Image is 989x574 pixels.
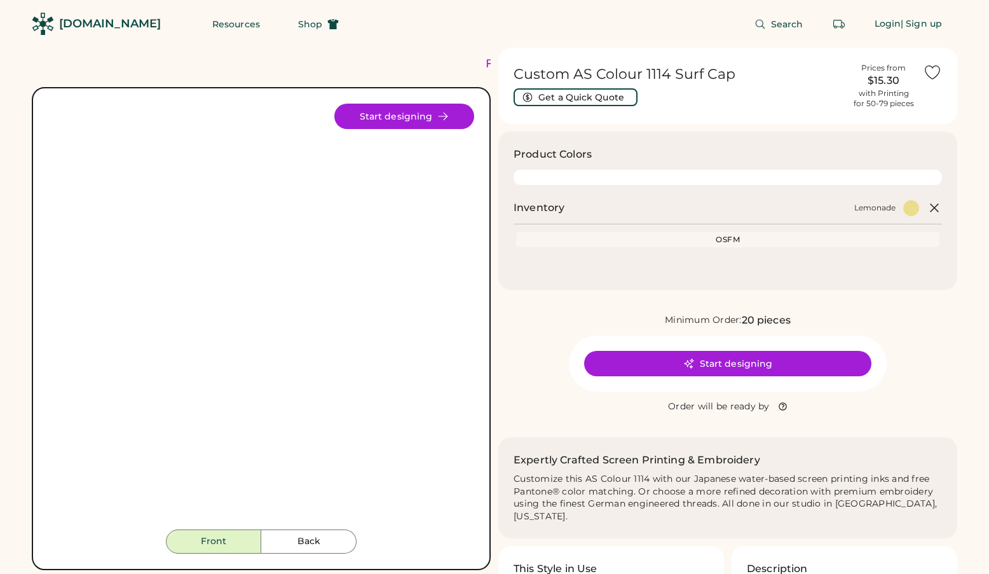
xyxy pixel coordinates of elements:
[48,104,474,530] div: 1114 Style Image
[59,16,161,32] div: [DOMAIN_NAME]
[261,530,357,554] button: Back
[875,18,901,31] div: Login
[668,400,770,413] div: Order will be ready by
[861,63,906,73] div: Prices from
[514,147,592,162] h3: Product Colors
[771,20,803,29] span: Search
[32,13,54,35] img: Rendered Logo - Screens
[486,55,595,72] div: FREE SHIPPING
[514,88,638,106] button: Get a Quick Quote
[854,203,896,213] div: Lemonade
[519,235,937,245] div: OSFM
[852,73,915,88] div: $15.30
[514,65,844,83] h1: Custom AS Colour 1114 Surf Cap
[514,200,564,215] h2: Inventory
[298,20,322,29] span: Shop
[334,104,474,129] button: Start designing
[584,351,871,376] button: Start designing
[742,313,791,328] div: 20 pieces
[514,473,942,524] div: Customize this AS Colour 1114 with our Japanese water-based screen printing inks and free Pantone...
[197,11,275,37] button: Resources
[514,453,760,468] h2: Expertly Crafted Screen Printing & Embroidery
[901,18,942,31] div: | Sign up
[854,88,914,109] div: with Printing for 50-79 pieces
[48,104,474,530] img: 1114 - Lemonade Front Image
[665,314,742,327] div: Minimum Order:
[283,11,354,37] button: Shop
[826,11,852,37] button: Retrieve an order
[739,11,819,37] button: Search
[166,530,261,554] button: Front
